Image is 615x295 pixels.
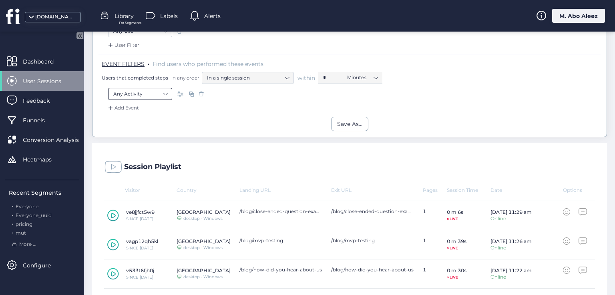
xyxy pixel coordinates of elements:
div: /blog/close-ended-question-examples [239,208,323,214]
div: Online [490,275,532,279]
span: More ... [19,241,36,248]
div: 0 m 39s [447,238,466,244]
span: Conversion Analysis [23,136,91,144]
div: SINCE [DATE] [126,217,155,221]
span: mut [16,230,26,236]
span: . [12,211,13,218]
span: . [12,219,13,227]
div: desktop · Windows [183,275,223,279]
div: [DATE] 11:22 am [490,267,532,273]
div: M. Abo Aleez [552,9,605,23]
div: 1 [423,208,447,223]
span: Dashboard [23,57,66,66]
div: [GEOGRAPHIC_DATA] [177,209,231,215]
span: Heatmaps [23,155,64,164]
div: /blog/mvp-testing [239,237,323,243]
span: pricing [16,221,32,227]
span: . [148,59,149,67]
span: For Segments [119,20,141,26]
div: vagp12qh5kl [126,238,158,244]
span: User Sessions [23,77,73,86]
div: [DOMAIN_NAME] [35,13,75,21]
span: Users that completed steps [102,74,168,81]
span: within [297,74,315,82]
div: Save As... [337,120,362,128]
div: /blog/how-did-you-hear-about-us [239,267,323,273]
nz-select-item: Minutes [347,72,378,84]
div: 0 m 30s [447,267,466,273]
div: Recent Segments [9,188,79,197]
div: Date [490,187,563,193]
div: [DATE] 11:26 am [490,238,532,244]
div: User Filter [107,41,139,49]
div: [GEOGRAPHIC_DATA] [177,267,231,273]
div: 1 [423,237,447,252]
span: Everyone_uuid [16,212,52,218]
nz-select-item: Any Activity [113,88,167,100]
div: Landing URL [239,187,331,193]
div: SINCE [DATE] [126,246,158,250]
div: ve8jjfct5w9 [126,209,155,215]
span: Labels [160,12,178,20]
div: Pages [423,187,447,193]
span: . [12,228,13,236]
span: Configure [23,261,63,270]
nz-select-item: In a single session [207,72,289,84]
span: . [12,202,13,209]
div: [DATE] 11:29 am [490,209,532,215]
div: Add Event [107,104,139,112]
span: Find users who performed these events [153,60,263,68]
span: Feedback [23,96,62,105]
div: /blog/mvp-testing [331,237,415,243]
div: desktop · Windows [183,246,223,250]
div: /blog/how-did-you-hear-about-us [331,267,415,273]
span: Funnels [23,116,57,125]
div: Country [177,187,239,193]
div: Online [490,245,532,250]
div: Visitor [104,187,177,193]
div: Session Time [447,187,490,193]
span: Everyone [16,203,38,209]
span: Library [115,12,134,20]
div: [GEOGRAPHIC_DATA] [177,238,231,244]
span: Alerts [204,12,221,20]
div: Options [563,187,587,193]
span: in any order [170,74,199,81]
div: SINCE [DATE] [126,275,154,279]
span: EVENT FILTERS [102,60,145,68]
div: Exit URL [331,187,423,193]
div: 1 [423,267,447,281]
div: v533t6fjh0j [126,267,154,273]
div: Session Playlist [124,163,181,171]
div: 0 m 6s [447,209,463,215]
div: desktop · Windows [183,217,223,221]
div: Online [490,216,532,221]
div: /blog/close-ended-question-examples [331,208,415,214]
